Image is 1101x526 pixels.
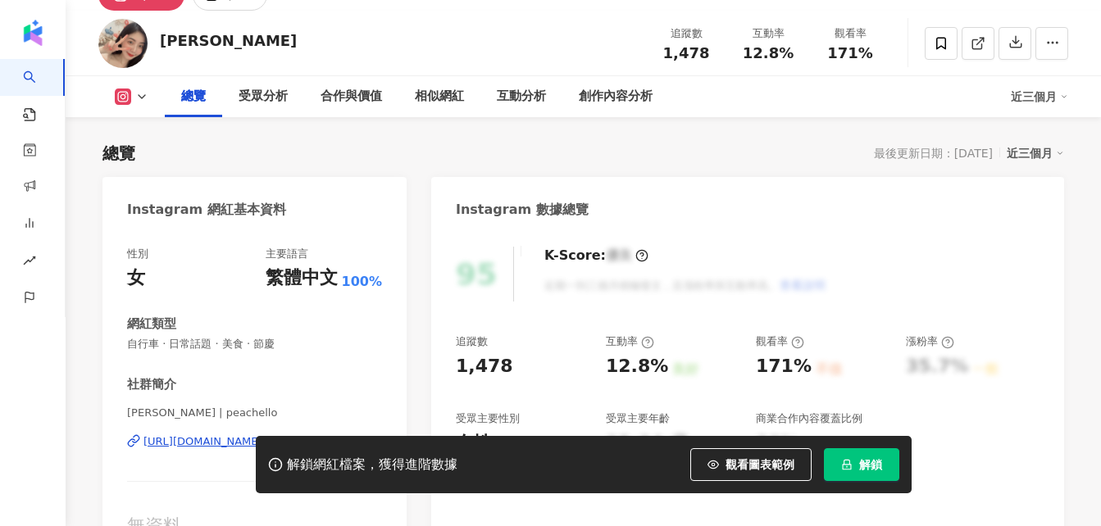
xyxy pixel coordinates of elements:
div: 受眾主要性別 [456,411,520,426]
div: Instagram 網紅基本資料 [127,201,286,219]
div: 性別 [127,247,148,261]
span: 100% [342,273,382,291]
div: 互動分析 [497,87,546,107]
span: 觀看圖表範例 [726,458,794,471]
div: 總覽 [102,142,135,165]
div: 社群簡介 [127,376,176,393]
a: [URL][DOMAIN_NAME] [127,434,382,449]
div: 最後更新日期：[DATE] [874,147,993,160]
div: K-Score : [544,247,648,265]
div: [URL][DOMAIN_NAME] [143,434,262,449]
div: 互動率 [737,25,799,42]
button: 解鎖 [824,448,899,481]
div: 女 [127,265,145,291]
div: 創作內容分析 [579,87,653,107]
div: 總覽 [181,87,206,107]
button: 觀看圖表範例 [690,448,812,481]
div: 女性 [456,431,492,456]
div: [PERSON_NAME] [160,30,297,51]
img: KOL Avatar [98,19,148,68]
div: 解鎖網紅檔案，獲得進階數據 [287,456,457,474]
span: lock [841,459,853,470]
div: 觀看率 [756,334,804,349]
div: 近三個月 [1007,143,1064,164]
div: 受眾分析 [239,87,288,107]
div: 12.8% [606,354,668,379]
div: 近三個月 [1011,84,1068,110]
span: 解鎖 [859,458,882,471]
span: 1,478 [663,44,710,61]
div: 繁體中文 [266,265,338,291]
div: 171% [756,354,812,379]
div: 相似網紅 [415,87,464,107]
div: 網紅類型 [127,315,176,333]
div: 1,478 [456,354,513,379]
div: 追蹤數 [456,334,488,349]
div: 觀看率 [819,25,881,42]
span: 171% [827,45,873,61]
span: 自行車 · 日常話題 · 美食 · 節慶 [127,337,382,351]
div: 追蹤數 [655,25,717,42]
div: 受眾主要年齡 [606,411,670,426]
span: rise [23,244,36,281]
img: logo icon [20,20,46,46]
div: 合作與價值 [321,87,382,107]
div: 互動率 [606,334,654,349]
div: Instagram 數據總覽 [456,201,589,219]
span: 12.8% [743,45,794,61]
div: 商業合作內容覆蓋比例 [756,411,862,426]
a: search [23,59,56,123]
span: [PERSON_NAME] | peachello [127,406,382,420]
div: 漲粉率 [906,334,954,349]
div: 主要語言 [266,247,308,261]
